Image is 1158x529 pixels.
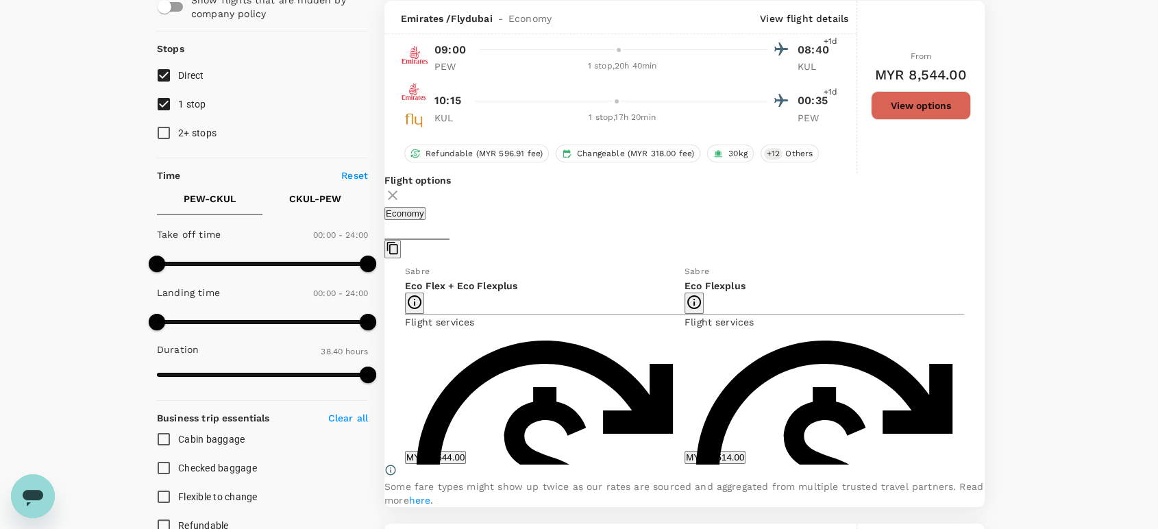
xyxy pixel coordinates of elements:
[434,60,469,73] p: PEW
[911,51,932,61] span: From
[493,12,508,25] span: -
[685,317,754,328] span: Flight services
[11,474,55,518] iframe: Button to launch messaging window
[178,491,258,502] span: Flexible to change
[401,108,426,133] img: FZ
[780,148,818,160] span: Others
[556,145,700,162] div: Changeable (MYR 318.00 fee)
[434,93,461,109] p: 10:15
[328,411,368,425] p: Clear all
[409,495,431,506] a: here
[157,169,181,182] p: Time
[685,279,964,293] p: Eco Flexplus
[798,60,832,73] p: KUL
[178,70,204,81] span: Direct
[824,86,837,99] span: +1d
[157,286,220,299] p: Landing time
[157,343,199,356] p: Duration
[707,145,754,162] div: 30kg
[313,288,368,298] span: 00:00 - 24:00
[384,207,426,220] button: Economy
[761,145,819,162] div: +12Others
[685,267,709,276] span: Sabre
[178,463,257,473] span: Checked baggage
[571,148,700,160] span: Changeable (MYR 318.00 fee)
[764,148,783,160] span: + 12
[384,173,985,187] p: Flight options
[178,127,217,138] span: 2+ stops
[760,12,848,25] p: View flight details
[404,145,549,162] div: Refundable (MYR 596.91 fee)
[798,42,832,58] p: 08:40
[157,227,221,241] p: Take off time
[157,413,270,423] strong: Business trip essentials
[420,148,548,160] span: Refundable (MYR 596.91 fee)
[178,99,206,110] span: 1 stop
[875,64,968,86] h6: MYR 8,544.00
[384,480,985,507] p: Some fare types might show up twice as our rates are sourced and aggregated from multiple trusted...
[405,317,474,328] span: Flight services
[401,79,426,104] img: EK
[434,111,469,125] p: KUL
[824,35,837,49] span: +1d
[184,192,236,206] p: PEW - CKUL
[401,12,493,25] span: Emirates / Flydubai
[508,12,552,25] span: Economy
[798,111,832,125] p: PEW
[723,148,753,160] span: 30kg
[434,42,466,58] p: 09:00
[157,43,184,54] strong: Stops
[405,279,685,293] p: Eco Flex + Eco Flexplus
[289,192,341,206] p: CKUL - PEW
[313,230,368,240] span: 00:00 - 24:00
[405,267,430,276] span: Sabre
[401,41,428,69] img: EK
[798,93,832,109] p: 00:35
[341,169,368,182] p: Reset
[477,111,767,125] div: 1 stop , 17h 20min
[871,91,971,120] button: View options
[178,434,245,445] span: Cabin baggage
[321,347,368,356] span: 38.40 hours
[477,60,767,73] div: 1 stop , 20h 40min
